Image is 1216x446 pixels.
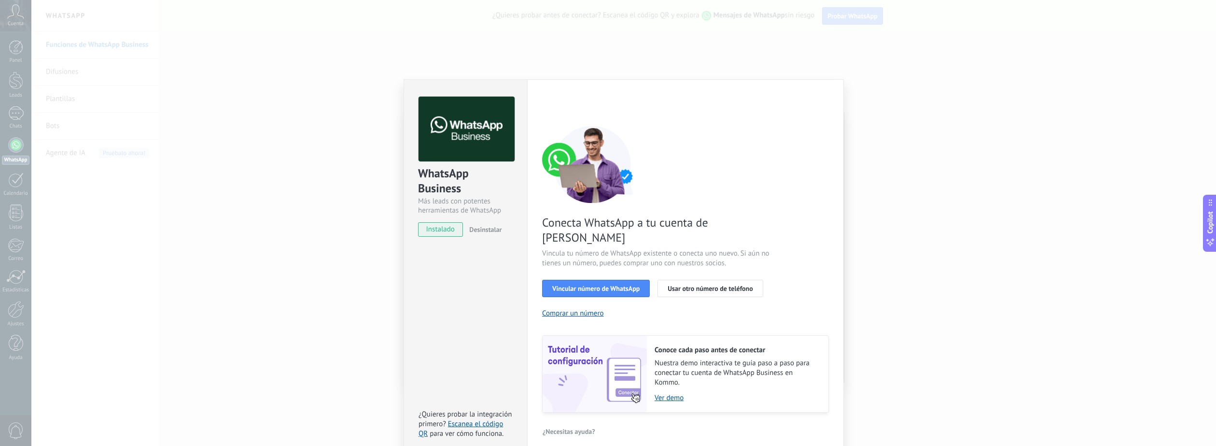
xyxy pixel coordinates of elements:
button: Vincular número de WhatsApp [542,280,650,297]
div: Más leads con potentes herramientas de WhatsApp [418,197,513,215]
span: Nuestra demo interactiva te guía paso a paso para conectar tu cuenta de WhatsApp Business en Kommo. [655,359,819,388]
span: Usar otro número de teléfono [668,285,753,292]
span: instalado [419,222,462,237]
a: Ver demo [655,393,819,403]
span: Conecta WhatsApp a tu cuenta de [PERSON_NAME] [542,215,772,245]
button: Comprar un número [542,309,604,318]
button: ¿Necesitas ayuda? [542,424,596,439]
span: Copilot [1205,211,1215,233]
span: Vincula tu número de WhatsApp existente o conecta uno nuevo. Si aún no tienes un número, puedes c... [542,249,772,268]
span: ¿Necesitas ayuda? [543,428,595,435]
button: Desinstalar [465,222,502,237]
span: Vincular número de WhatsApp [552,285,640,292]
div: WhatsApp Business [418,166,513,197]
img: logo_main.png [419,97,515,162]
button: Usar otro número de teléfono [657,280,763,297]
h2: Conoce cada paso antes de conectar [655,345,819,355]
span: para ver cómo funciona. [430,429,503,438]
span: ¿Quieres probar la integración primero? [419,410,512,429]
img: connect number [542,126,643,203]
a: Escanea el código QR [419,419,503,438]
span: Desinstalar [469,225,502,234]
